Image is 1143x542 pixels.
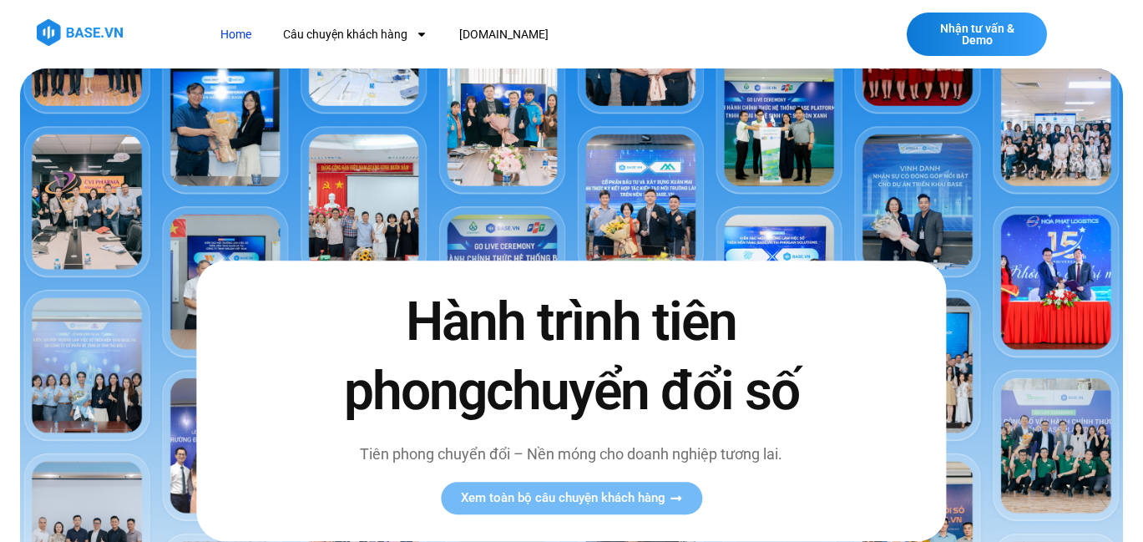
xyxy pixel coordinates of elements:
span: Xem toàn bộ câu chuyện khách hàng [461,493,665,505]
span: Nhận tư vấn & Demo [923,23,1030,46]
nav: Menu [208,19,816,50]
a: Nhận tư vấn & Demo [907,13,1047,56]
span: chuyển đổi số [486,360,799,423]
a: Câu chuyện khách hàng [271,19,440,50]
a: Home [208,19,264,50]
a: [DOMAIN_NAME] [447,19,561,50]
h2: Hành trình tiên phong [325,287,817,426]
p: Tiên phong chuyển đổi – Nền móng cho doanh nghiệp tương lai. [325,443,817,466]
a: Xem toàn bộ câu chuyện khách hàng [441,483,702,515]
